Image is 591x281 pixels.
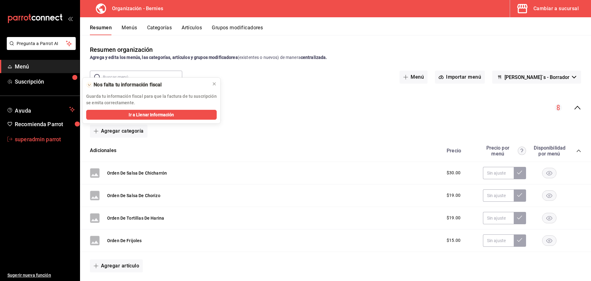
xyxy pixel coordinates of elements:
[90,259,143,272] button: Agregar artículo
[483,167,514,179] input: Sin ajuste
[15,77,75,86] span: Suscripción
[400,71,428,84] button: Menú
[107,215,164,221] button: Orden De Tortillas De Harina
[483,189,514,202] input: Sin ajuste
[505,74,569,80] span: [PERSON_NAME]´s - Borrador
[86,110,217,120] button: Ir a Llenar Información
[90,54,581,61] div: (existentes o nuevos) de manera
[90,45,153,54] div: Resumen organización
[90,125,147,138] button: Agregar categoría
[447,237,460,244] span: $15.00
[483,212,514,224] input: Sin ajuste
[90,147,116,154] button: Adicionales
[7,272,75,279] span: Sugerir nueva función
[212,25,263,35] button: Grupos modificadores
[447,215,460,221] span: $19.00
[447,192,460,199] span: $19.00
[483,145,526,157] div: Precio por menú
[86,81,207,88] div: 🫥 Nos falta tu información fiscal
[447,170,460,176] span: $30.00
[576,148,581,153] button: collapse-category-row
[483,234,514,247] input: Sin ajuste
[492,71,581,84] button: [PERSON_NAME]´s - Borrador
[68,16,73,21] button: open_drawer_menu
[103,71,182,83] input: Buscar menú
[107,192,160,199] button: Orden De Salsa De Chorizo
[15,120,75,128] span: Recomienda Parrot
[534,145,565,157] div: Disponibilidad por menú
[533,4,579,13] div: Cambiar a sucursal
[15,135,75,143] span: superadmin parrot
[15,106,67,113] span: Ayuda
[90,25,112,35] button: Resumen
[301,55,327,60] strong: centralizada.
[4,45,76,51] a: Pregunta a Parrot AI
[182,25,202,35] button: Artículos
[86,93,217,106] p: Guarda tu información fiscal para que la factura de tu suscripción se emita correctamente.
[129,112,174,118] span: Ir a Llenar Información
[440,148,480,154] div: Precio
[122,25,137,35] button: Menús
[7,37,76,50] button: Pregunta a Parrot AI
[15,62,75,71] span: Menú
[147,25,172,35] button: Categorías
[107,238,142,244] button: Orden De Frijoles
[435,71,485,84] button: Importar menú
[107,5,163,12] h3: Organización - Bernies
[80,93,591,122] div: collapse-menu-row
[107,170,167,176] button: Orden De Salsa De Chicharrón
[90,55,238,60] strong: Agrega y edita los menús, las categorías, artículos y grupos modificadores
[90,25,591,35] div: navigation tabs
[17,40,66,47] span: Pregunta a Parrot AI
